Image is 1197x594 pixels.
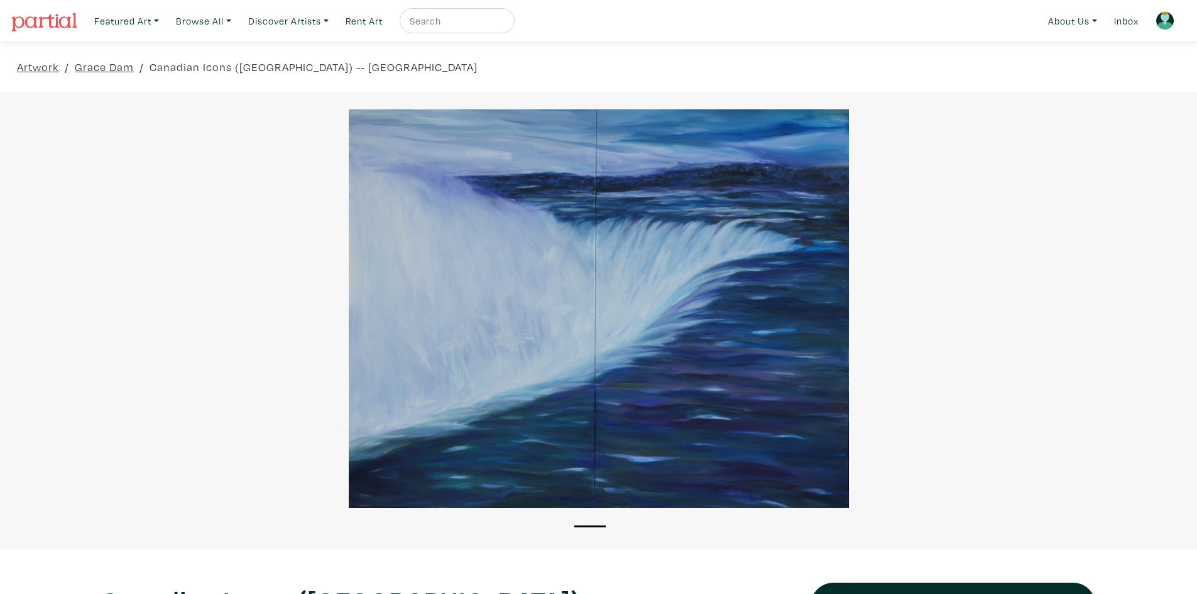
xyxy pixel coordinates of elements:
[65,58,69,75] span: /
[89,8,165,34] a: Featured Art
[1108,8,1144,34] a: Inbox
[17,58,59,75] a: Artwork
[75,58,134,75] a: Grace Dam
[150,58,478,75] a: Canadian Icons ([GEOGRAPHIC_DATA]) -- [GEOGRAPHIC_DATA]
[1156,11,1174,30] img: avatar.png
[139,58,144,75] span: /
[1042,8,1103,34] a: About Us
[408,13,503,29] input: Search
[574,525,606,527] button: 1 of 1
[340,8,388,34] a: Rent Art
[170,8,237,34] a: Browse All
[243,8,334,34] a: Discover Artists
